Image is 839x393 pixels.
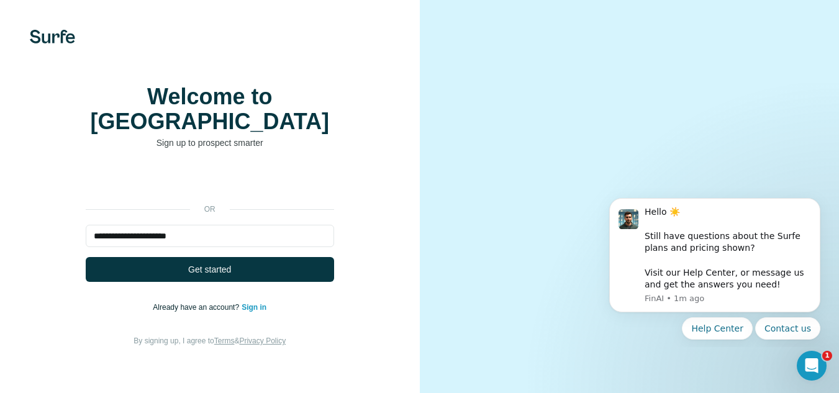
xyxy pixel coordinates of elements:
[153,303,242,312] span: Already have an account?
[30,30,75,43] img: Surfe's logo
[822,351,832,361] span: 1
[86,257,334,282] button: Get started
[134,337,286,345] span: By signing up, I agree to &
[214,337,235,345] a: Terms
[239,337,286,345] a: Privacy Policy
[188,263,231,276] span: Get started
[79,168,340,195] iframe: Sign in with Google Button
[86,84,334,134] h1: Welcome to [GEOGRAPHIC_DATA]
[242,303,266,312] a: Sign in
[190,204,230,215] p: or
[591,187,839,347] iframe: Intercom notifications message
[797,351,827,381] iframe: Intercom live chat
[86,137,334,149] p: Sign up to prospect smarter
